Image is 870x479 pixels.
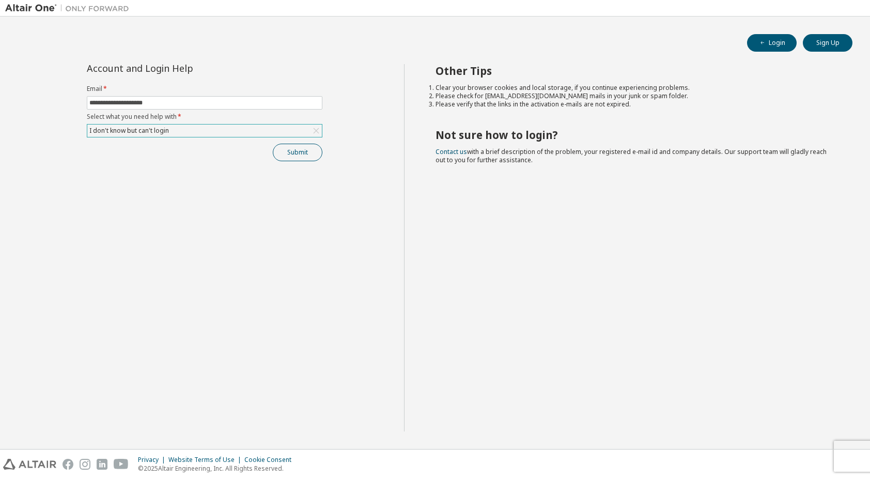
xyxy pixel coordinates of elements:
div: Cookie Consent [244,456,298,464]
p: © 2025 Altair Engineering, Inc. All Rights Reserved. [138,464,298,473]
li: Please verify that the links in the activation e-mails are not expired. [436,100,834,109]
img: linkedin.svg [97,459,107,470]
li: Clear your browser cookies and local storage, if you continue experiencing problems. [436,84,834,92]
span: with a brief description of the problem, your registered e-mail id and company details. Our suppo... [436,147,827,164]
div: Privacy [138,456,168,464]
label: Email [87,85,322,93]
div: I don't know but can't login [88,125,170,136]
label: Select what you need help with [87,113,322,121]
img: Altair One [5,3,134,13]
button: Submit [273,144,322,161]
a: Contact us [436,147,467,156]
h2: Other Tips [436,64,834,78]
img: instagram.svg [80,459,90,470]
h2: Not sure how to login? [436,128,834,142]
img: youtube.svg [114,459,129,470]
div: I don't know but can't login [87,125,322,137]
button: Login [747,34,797,52]
li: Please check for [EMAIL_ADDRESS][DOMAIN_NAME] mails in your junk or spam folder. [436,92,834,100]
div: Website Terms of Use [168,456,244,464]
button: Sign Up [803,34,852,52]
img: altair_logo.svg [3,459,56,470]
img: facebook.svg [63,459,73,470]
div: Account and Login Help [87,64,275,72]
